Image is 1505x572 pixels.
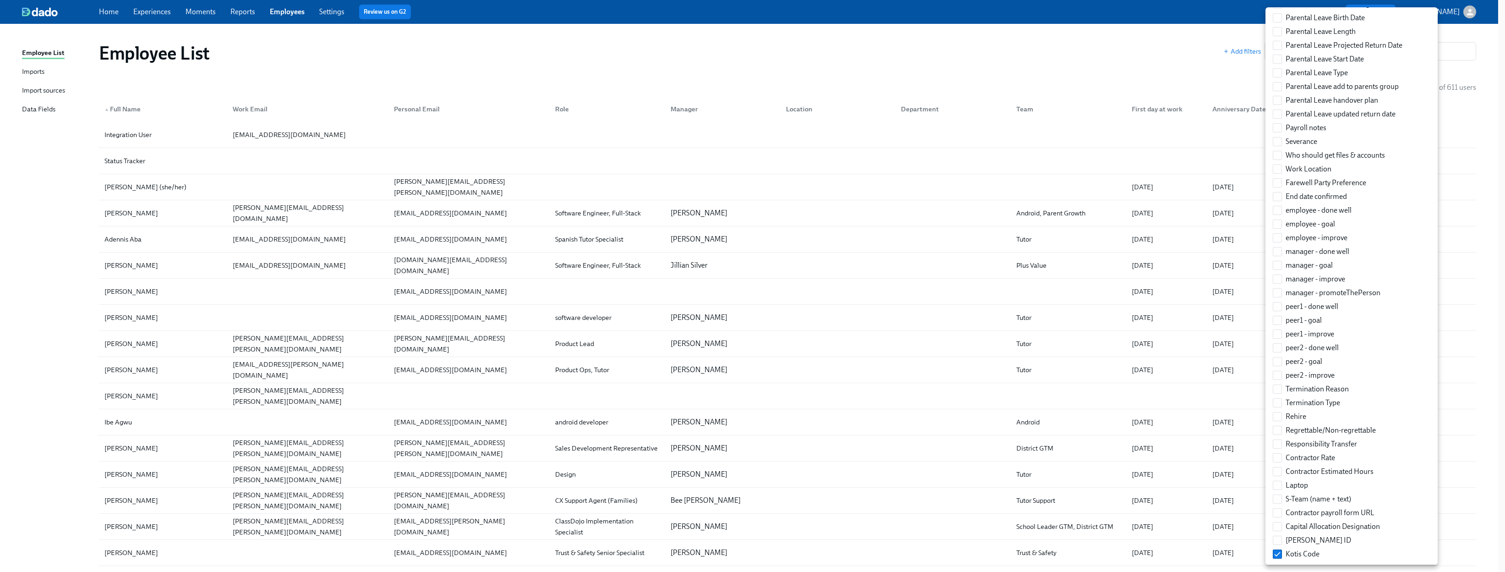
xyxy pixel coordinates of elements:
[1286,247,1349,257] span: manager - done well
[1286,535,1351,545] span: [PERSON_NAME] ID
[1286,384,1349,394] span: Termination Reason
[1286,480,1308,490] span: Laptop
[1286,54,1364,64] span: Parental Leave Start Date
[1286,123,1326,133] span: Payroll notes
[1286,260,1333,270] span: manager - goal
[1286,467,1374,477] span: Contractor Estimated Hours
[1286,219,1335,229] span: employee - goal
[1286,192,1347,202] span: End date confirmed
[1286,412,1306,422] span: Rehire
[1286,302,1338,312] span: peer1 - done well
[1286,109,1396,119] span: Parental Leave updated return date
[1286,137,1317,147] span: Severance
[1286,522,1380,532] span: Capital Allocation Designation
[1286,494,1351,504] span: S-Team (name + text)
[1286,439,1357,449] span: Responsibility Transfer
[1286,508,1374,518] span: Contractor payroll form URL
[1286,398,1340,408] span: Termination Type
[1286,274,1345,284] span: manager - improve
[1286,233,1347,243] span: employee - improve
[1286,164,1331,174] span: Work Location
[1286,205,1352,215] span: employee - done well
[1286,40,1402,50] span: Parental Leave Projected Return Date
[1286,82,1399,92] span: Parental Leave add to parents group
[1286,288,1380,298] span: manager - promoteThePerson
[1286,150,1385,160] span: Who should get files & accounts
[1286,68,1348,78] span: Parental Leave Type
[1286,329,1334,339] span: peer1 - improve
[1286,549,1320,559] span: Kotis Code
[1286,315,1322,325] span: peer1 - goal
[1286,425,1376,435] span: Regrettable/Non-regrettable
[1286,370,1335,380] span: peer2 - improve
[1286,95,1378,105] span: Parental Leave handover plan
[1286,27,1356,37] span: Parental Leave Length
[1286,357,1322,367] span: peer2 - goal
[1286,343,1339,353] span: peer2 - done well
[1286,13,1365,23] span: Parental Leave Birth Date
[1286,178,1366,188] span: Farewell Party Preference
[1286,453,1335,463] span: Contractor Rate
